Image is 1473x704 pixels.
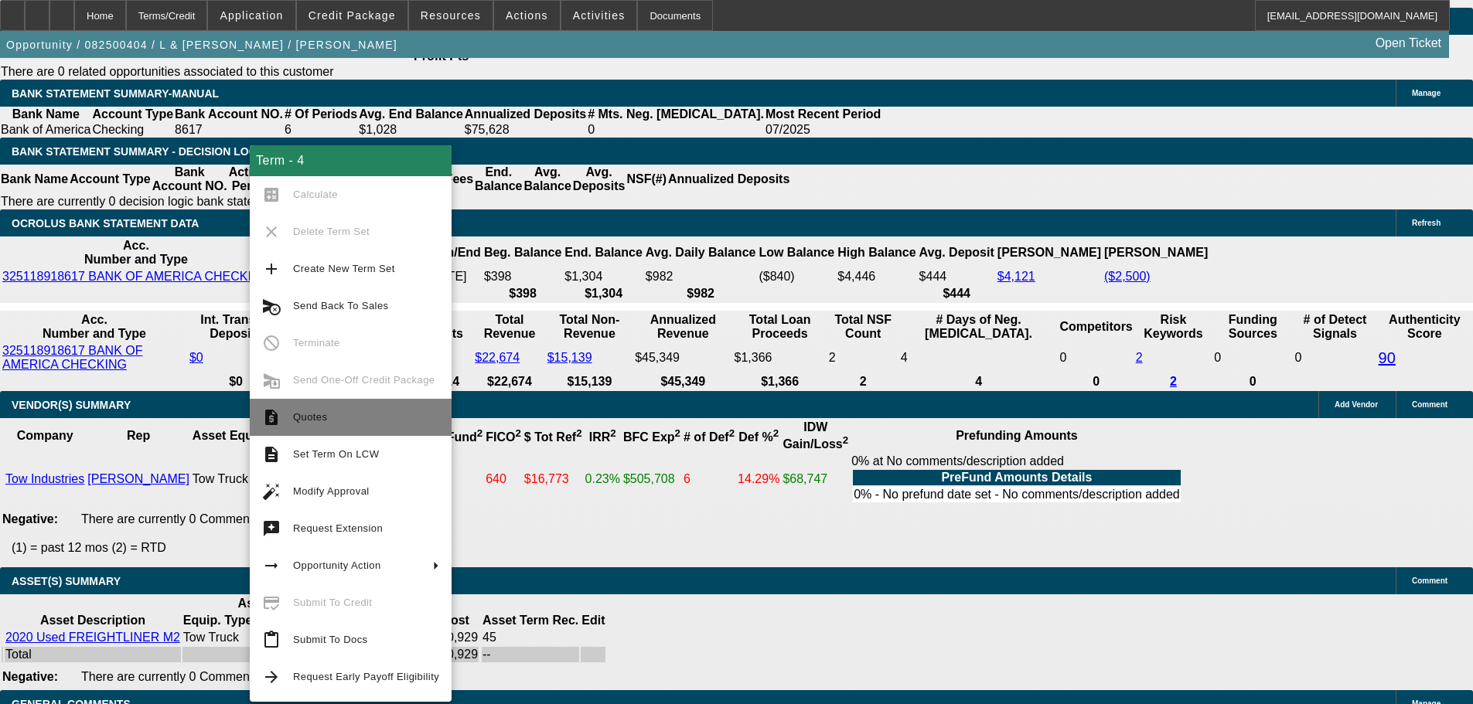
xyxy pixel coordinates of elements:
a: 325118918617 BANK OF AMERICA CHECKING [2,344,142,371]
b: Asset Equipment Type [193,429,325,442]
th: $1,366 [734,374,827,389]
th: Fees [445,165,474,194]
mat-icon: request_quote [262,408,281,427]
th: [PERSON_NAME] [997,238,1102,267]
th: Account Type [69,165,152,194]
a: ($2,500) [1104,270,1151,283]
span: Credit Package [309,9,396,22]
b: Negative: [2,512,58,525]
th: 4 [900,374,1058,389]
th: $1,304 [564,286,643,301]
th: Beg. Balance [483,238,562,267]
mat-icon: description [262,445,281,464]
b: Asset Description [40,614,145,627]
a: $4,121 [997,270,1035,283]
sup: 2 [515,427,520,439]
td: $80,929 [432,647,479,662]
sup: 2 [610,427,615,439]
a: [PERSON_NAME] [87,472,189,485]
td: 6 [683,454,735,505]
th: Total Non-Revenue [547,312,633,342]
th: Risk Keywords [1135,312,1212,342]
th: # Days of Neg. [MEDICAL_DATA]. [900,312,1058,342]
button: Credit Package [297,1,407,30]
sup: 2 [675,427,680,439]
span: OCROLUS BANK STATEMENT DATA [12,217,199,230]
p: (1) = past 12 mos (2) = RTD [12,541,1473,555]
td: $1,304 [564,269,643,284]
button: Resources [409,1,493,30]
a: $22,674 [475,351,520,364]
td: 640 [485,454,522,505]
td: 59 [435,454,483,505]
td: Tow Truck [192,454,326,505]
td: $16,773 [523,454,583,505]
span: Request Extension [293,522,383,534]
th: NSF(#) [626,165,667,194]
th: Avg. Balance [523,165,571,194]
th: 0 [1059,374,1134,389]
th: Activity Period [228,165,274,194]
b: # of Def [684,430,735,444]
td: $1,366 [734,343,827,372]
a: 2020 Used FREIGHTLINER M2 [5,631,180,644]
b: Company [17,429,73,442]
b: Asset Information [238,597,343,610]
th: $0 [189,374,283,389]
th: 0 [1213,374,1292,389]
th: # Mts. Neg. [MEDICAL_DATA]. [587,107,765,122]
a: 2 [1136,351,1143,364]
td: 4 [900,343,1058,372]
th: Annualized Revenue [634,312,731,342]
b: Rep [127,429,150,442]
b: IDW Gain/Loss [783,420,848,451]
th: Sum of the Total NSF Count and Total Overdraft Fee Count from Ocrolus [828,312,898,342]
th: End. Balance [564,238,643,267]
th: $45,349 [634,374,731,389]
span: Activities [573,9,626,22]
td: $444 [919,269,995,284]
b: Def % [738,430,779,444]
a: $15,139 [547,351,592,364]
mat-icon: try [262,519,281,538]
td: -- [482,647,579,662]
span: VENDOR(S) SUMMARY [12,399,131,411]
th: Bank Account NO. [152,165,228,194]
button: Activities [561,1,637,30]
mat-icon: arrow_forward [262,668,281,686]
th: End. Balance [474,165,523,194]
span: Send Back To Sales [293,300,388,311]
div: 0% at No comments/description added [851,454,1182,504]
sup: 2 [843,434,848,446]
a: 2 [1170,375,1177,388]
span: Opportunity Action [293,559,381,571]
td: 14.29% [737,454,780,505]
th: $15,139 [547,374,633,389]
th: Avg. End Balance [358,107,464,122]
mat-icon: add [262,260,281,278]
th: Annualized Deposits [667,165,790,194]
th: Avg. Daily Balance [645,238,757,267]
td: 0 [1059,343,1134,372]
td: 6 [284,122,358,138]
td: Tow Truck [182,630,253,645]
th: [PERSON_NAME] [1103,238,1209,267]
td: Checking [92,122,175,138]
sup: 2 [729,427,735,439]
div: Term - 4 [250,145,452,176]
th: Avg. Deposit [919,238,995,267]
sup: 2 [773,427,779,439]
th: Most Recent Period [765,107,881,122]
td: $982 [645,269,757,284]
th: Funding Sources [1213,312,1292,342]
div: Total [5,648,180,661]
span: There are currently 0 Comments entered on this opportunity [81,670,409,683]
span: Manage [1412,89,1441,97]
sup: 2 [477,427,482,439]
td: $1,028 [358,122,464,138]
td: 0 [587,122,765,138]
span: There are currently 0 Comments entered on this opportunity [81,512,409,525]
span: Request Early Payoff Eligibility [293,671,439,682]
b: Prefunding Amounts [956,429,1078,442]
b: # Fund [436,430,482,444]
